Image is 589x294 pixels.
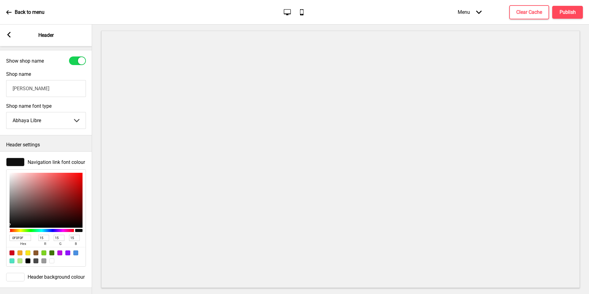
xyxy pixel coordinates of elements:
[41,258,46,263] div: #9B9B9B
[516,9,542,16] h4: Clear Cache
[6,158,86,166] div: Navigation link font colour
[28,159,85,165] span: Navigation link font colour
[6,58,44,64] label: Show shop name
[33,258,38,263] div: #4A4A4A
[54,241,67,247] span: g
[6,141,86,148] p: Header settings
[10,250,14,255] div: #D0021B
[17,258,22,263] div: #B8E986
[41,250,46,255] div: #7ED321
[6,103,86,109] label: Shop name font type
[560,9,576,16] h4: Publish
[25,258,30,263] div: #000000
[49,250,54,255] div: #417505
[73,250,78,255] div: #4A90E2
[17,250,22,255] div: #F5A623
[15,9,44,16] p: Back to menu
[6,4,44,21] a: Back to menu
[6,71,31,77] label: Shop name
[452,3,488,21] div: Menu
[28,274,85,280] span: Header background colour
[65,250,70,255] div: #9013FE
[57,250,62,255] div: #BD10E0
[25,250,30,255] div: #F8E71C
[552,6,583,19] button: Publish
[38,32,54,39] p: Header
[69,241,83,247] span: b
[10,241,37,247] span: hex
[38,241,52,247] span: r
[6,273,86,281] div: Header background colour
[49,258,54,263] div: #FFFFFF
[33,250,38,255] div: #8B572A
[10,258,14,263] div: #50E3C2
[509,5,549,19] button: Clear Cache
